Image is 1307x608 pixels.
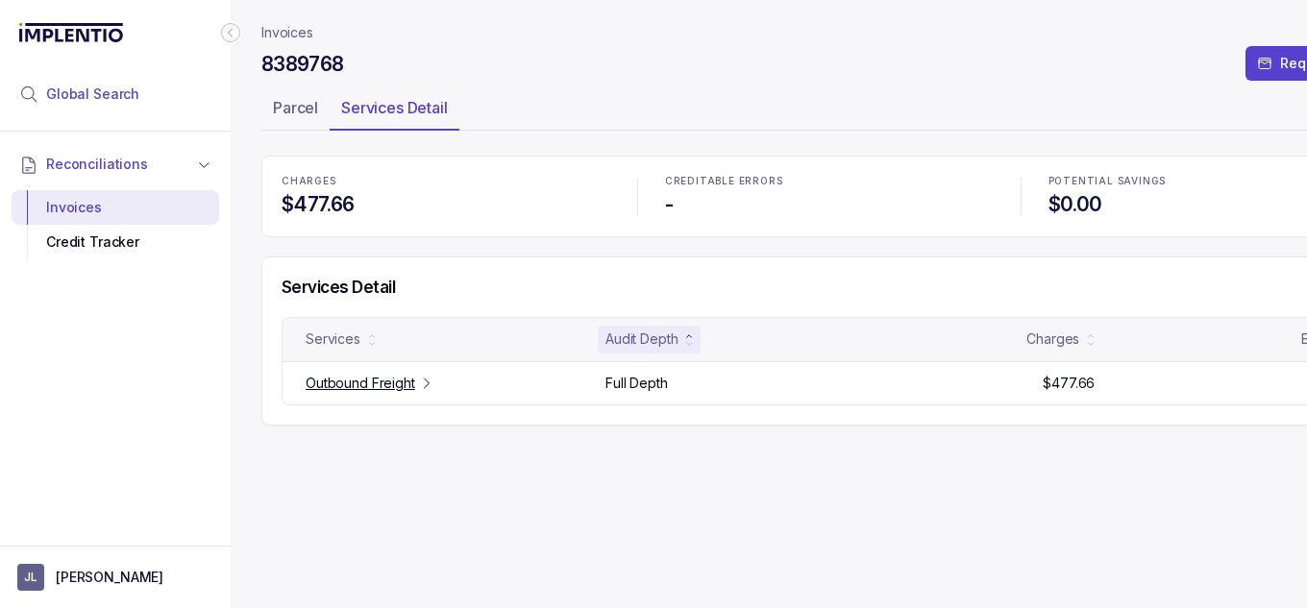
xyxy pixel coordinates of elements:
[219,21,242,44] div: Collapse Icon
[306,374,415,393] p: Outbound Freight
[306,329,360,349] div: Services
[665,176,994,187] p: CREDITABLE ERRORS
[665,191,994,218] h4: -
[261,92,330,131] li: Tab Parcel
[12,143,219,185] button: Reconciliations
[17,564,213,591] button: User initials[PERSON_NAME]
[27,225,204,259] div: Credit Tracker
[46,85,139,104] span: Global Search
[27,190,204,225] div: Invoices
[282,176,610,187] p: CHARGES
[46,155,148,174] span: Reconciliations
[282,191,610,218] h4: $477.66
[1026,329,1079,349] div: Charges
[341,96,448,119] p: Services Detail
[1043,374,1095,393] p: $477.66
[56,568,163,587] p: [PERSON_NAME]
[330,92,459,131] li: Tab Services Detail
[261,51,344,78] h4: 8389768
[605,374,668,393] p: Full Depth
[17,564,44,591] span: User initials
[605,329,678,349] div: Audit Depth
[261,23,313,42] a: Invoices
[273,96,318,119] p: Parcel
[12,186,219,264] div: Reconciliations
[261,23,313,42] nav: breadcrumb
